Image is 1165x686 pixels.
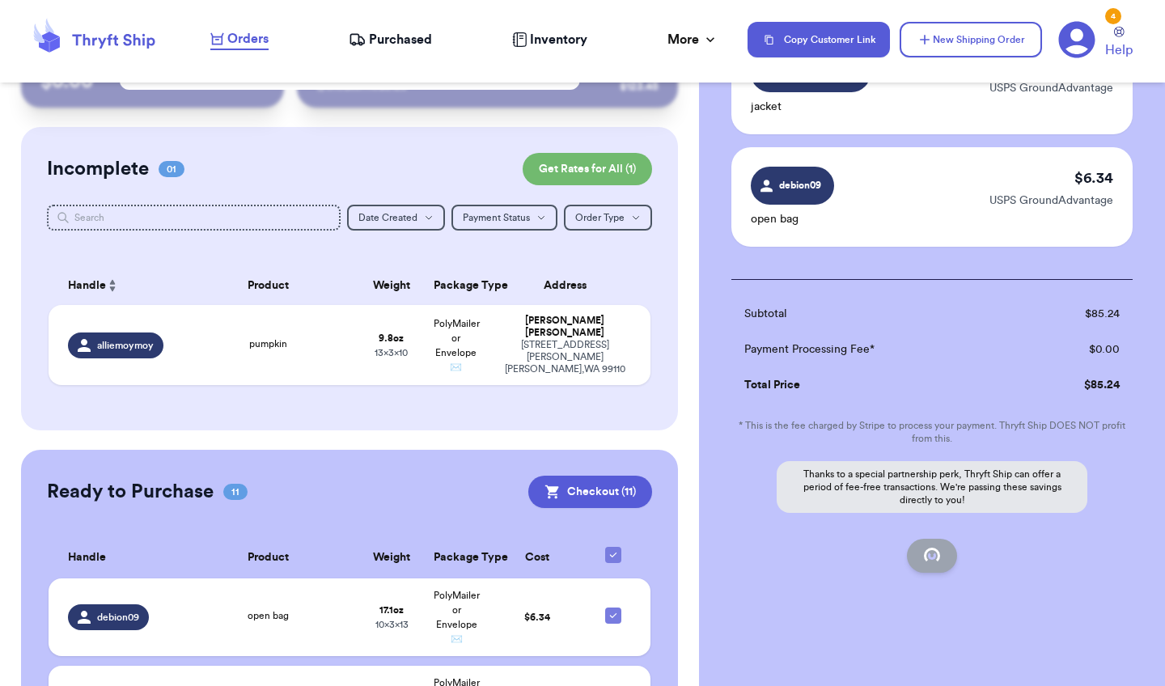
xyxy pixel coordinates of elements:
span: Date Created [358,213,417,222]
th: Weight [359,537,424,578]
h2: Incomplete [47,156,149,182]
span: open bag [248,611,289,620]
span: pumpkin [249,339,287,349]
button: Date Created [347,205,445,231]
span: $ 6.34 [524,612,550,622]
p: $ 6.34 [1074,167,1113,189]
input: Search [47,205,341,231]
span: 13 x 3 x 10 [375,348,408,358]
td: $ 0.00 [1019,332,1133,367]
td: $ 85.24 [1019,367,1133,403]
a: Purchased [349,30,432,49]
div: More [667,30,718,49]
div: [PERSON_NAME] [PERSON_NAME] [498,315,631,339]
span: 10 x 3 x 13 [375,620,409,629]
th: Product [178,537,359,578]
span: 11 [223,484,248,500]
button: New Shipping Order [900,22,1042,57]
td: Subtotal [731,296,1019,332]
a: Help [1105,27,1133,60]
span: 01 [159,161,184,177]
span: debion09 [777,178,824,193]
div: [STREET_ADDRESS][PERSON_NAME] [PERSON_NAME] , WA 99110 [498,339,631,375]
p: Thanks to a special partnership perk, Thryft Ship can offer a period of fee-free transactions. We... [777,461,1087,513]
td: Payment Processing Fee* [731,332,1019,367]
button: Payment Status [451,205,557,231]
button: Copy Customer Link [748,22,890,57]
span: debion09 [97,611,139,624]
td: $ 85.24 [1019,296,1133,332]
span: PolyMailer or Envelope ✉️ [434,319,480,372]
p: open bag [751,211,834,227]
span: PolyMailer or Envelope ✉️ [434,591,480,644]
div: $ 123.45 [620,78,659,95]
th: Cost [489,537,586,578]
strong: 17.1 oz [379,605,404,615]
p: jacket [751,99,871,115]
strong: 9.8 oz [379,333,404,343]
span: alliemoymoy [97,339,154,352]
span: Help [1105,40,1133,60]
span: Handle [68,277,106,294]
span: Payment Status [463,213,530,222]
th: Package Type [424,537,489,578]
a: Orders [210,29,269,50]
span: Orders [227,29,269,49]
h2: Ready to Purchase [47,479,214,505]
span: Handle [68,549,106,566]
button: Get Rates for All (1) [523,153,652,185]
td: Total Price [731,367,1019,403]
p: USPS GroundAdvantage [989,80,1113,96]
a: Inventory [512,30,587,49]
span: Purchased [369,30,432,49]
th: Address [489,266,650,305]
p: USPS GroundAdvantage [989,193,1113,209]
button: Sort ascending [106,276,119,295]
button: Checkout (11) [528,476,652,508]
a: 4 [1058,21,1095,58]
button: Order Type [564,205,652,231]
span: Order Type [575,213,625,222]
p: * This is the fee charged by Stripe to process your payment. Thryft Ship DOES NOT profit from this. [731,419,1133,445]
span: Inventory [530,30,587,49]
th: Product [178,266,359,305]
th: Package Type [424,266,489,305]
th: Weight [359,266,424,305]
div: 4 [1105,8,1121,24]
